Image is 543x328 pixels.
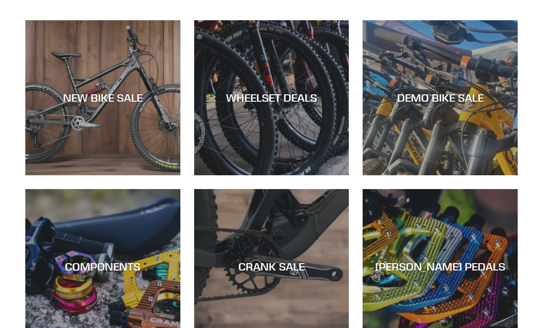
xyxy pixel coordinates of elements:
a: WHEELSET DEALS [194,21,349,176]
div: [PERSON_NAME] PEDALS [363,260,518,274]
div: DEMO BIKE SALE [363,92,518,105]
div: WHEELSET DEALS [194,92,349,105]
div: CRANK SALE [194,260,349,274]
a: DEMO BIKE SALE [363,21,518,176]
div: NEW BIKE SALE [25,92,180,105]
a: NEW BIKE SALE [25,21,180,176]
div: COMPONENTS [25,260,180,274]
